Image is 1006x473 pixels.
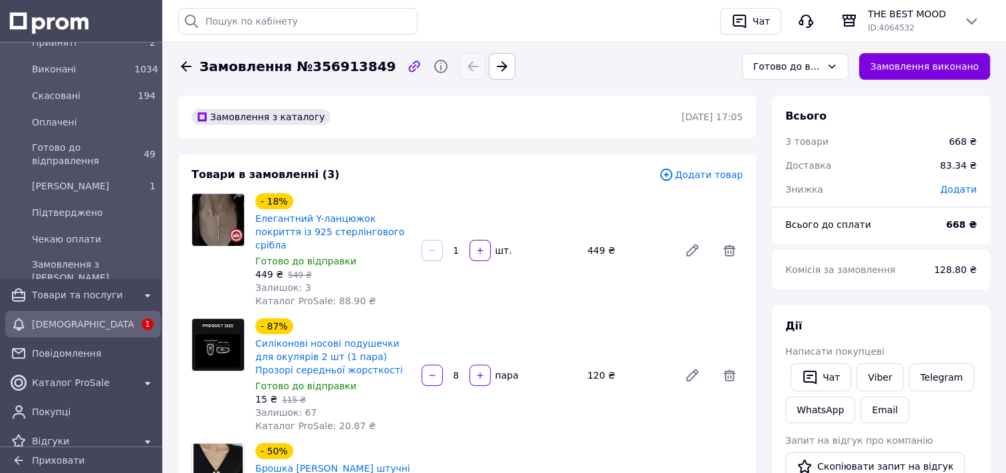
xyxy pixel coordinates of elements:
[582,241,674,260] div: 449 ₴
[679,362,705,389] a: Редагувати
[150,37,156,48] span: 2
[32,288,134,302] span: Товари та послуги
[138,90,156,101] span: 194
[785,346,884,357] span: Написати покупцеві
[150,181,156,191] span: 1
[192,194,244,246] img: Елегантний Y-ланцюжок покриття із 925 стерлінгового срібла
[785,264,896,275] span: Комісія за замовлення
[255,381,356,391] span: Готово до відправки
[255,338,403,375] a: Силіконові носові подушечки для окулярів 2 шт (1 пара) Прозорі середньої жорсткості
[134,64,158,74] span: 1034
[142,318,154,330] span: 1
[32,455,84,466] span: Приховати
[32,318,134,331] span: [DEMOGRAPHIC_DATA]
[255,421,376,431] span: Каталог ProSale: 20.87 ₴
[753,59,821,74] div: Готово до відправлення
[716,362,743,389] span: Видалити
[32,62,129,76] span: Виконані
[785,219,871,230] span: Всього до сплати
[255,193,293,209] div: - 18%
[282,395,306,405] span: 115 ₴
[255,407,316,418] span: Залишок: 67
[946,219,977,230] b: 668 ₴
[750,11,773,31] div: Чат
[932,151,985,180] div: 83.34 ₴
[856,363,903,391] a: Viber
[682,112,743,122] time: [DATE] 17:05
[255,318,293,334] div: - 87%
[191,168,340,181] span: Товари в замовленні (3)
[288,270,312,280] span: 549 ₴
[785,184,823,195] span: Знижка
[255,296,376,306] span: Каталог ProSale: 88.90 ₴
[32,116,156,129] span: Оплачені
[785,110,826,122] span: Всього
[32,434,134,448] span: Відгуки
[32,233,156,246] span: Чекаю оплати
[934,264,977,275] span: 128.80 ₴
[785,136,828,147] span: 3 товари
[255,269,283,280] span: 449 ₴
[32,405,156,419] span: Покупці
[199,57,396,76] span: Замовлення №356913849
[785,397,855,423] a: WhatsApp
[178,8,418,35] input: Пошук по кабінету
[255,213,404,250] a: Елегантний Y-ланцюжок покриття із 925 стерлінгового срібла
[492,244,513,257] div: шт.
[32,258,156,284] span: Замовлення з [PERSON_NAME]
[32,36,129,49] span: Прийняті
[720,8,781,35] button: Чат
[949,135,977,148] div: 668 ₴
[868,23,914,33] span: ID: 4064532
[785,320,802,332] span: Дії
[860,397,909,423] button: Email
[255,443,293,459] div: - 50%
[255,394,277,405] span: 15 ₴
[659,167,743,182] span: Додати товар
[679,237,705,264] a: Редагувати
[940,184,977,195] span: Додати
[32,179,129,193] span: [PERSON_NAME]
[144,149,156,159] span: 49
[32,206,156,219] span: Підтверджено
[716,237,743,264] span: Видалити
[859,53,991,80] button: Замовлення виконано
[492,369,520,382] div: пара
[32,89,129,102] span: Скасовані
[582,366,674,385] div: 120 ₴
[785,160,831,171] span: Доставка
[32,347,156,360] span: Повідомлення
[191,109,330,125] div: Замовлення з каталогу
[868,7,953,21] span: THE BEST MOOD
[255,282,311,293] span: Залишок: 3
[791,363,851,391] button: Чат
[32,141,129,167] span: Готово до відправлення
[32,376,134,389] span: Каталог ProSale
[255,256,356,266] span: Готово до відправки
[192,319,244,371] img: Силіконові носові подушечки для окулярів 2 шт (1 пара) Прозорі середньої жорсткості
[909,363,974,391] a: Telegram
[785,435,933,446] span: Запит на відгук про компанію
